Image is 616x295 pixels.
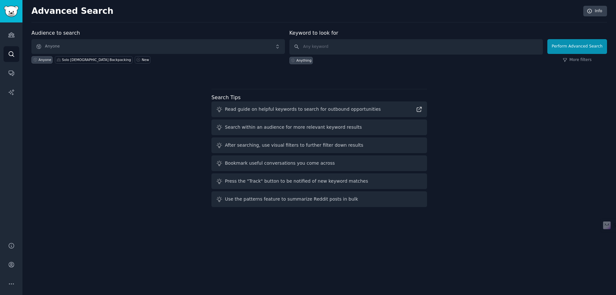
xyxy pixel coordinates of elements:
[225,124,362,131] div: Search within an audience for more relevant keyword results
[225,106,381,113] div: Read guide on helpful keywords to search for outbound opportunities
[225,160,335,167] div: Bookmark useful conversations you come across
[31,6,580,16] h2: Advanced Search
[289,39,543,55] input: Any keyword
[142,57,149,62] div: New
[31,30,80,36] label: Audience to search
[38,57,51,62] div: Anyone
[4,6,19,17] img: GummySearch logo
[225,142,363,149] div: After searching, use visual filters to further filter down results
[547,39,607,54] button: Perform Advanced Search
[62,57,131,62] div: Solo [DEMOGRAPHIC_DATA] Backpacking
[583,6,607,17] a: Info
[135,56,150,64] a: New
[225,178,368,185] div: Press the "Track" button to be notified of new keyword matches
[211,94,241,100] label: Search Tips
[31,39,285,54] button: Anyone
[296,58,312,63] div: Anything
[225,196,358,203] div: Use the patterns feature to summarize Reddit posts in bulk
[289,30,338,36] label: Keyword to look for
[563,57,592,63] a: More filters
